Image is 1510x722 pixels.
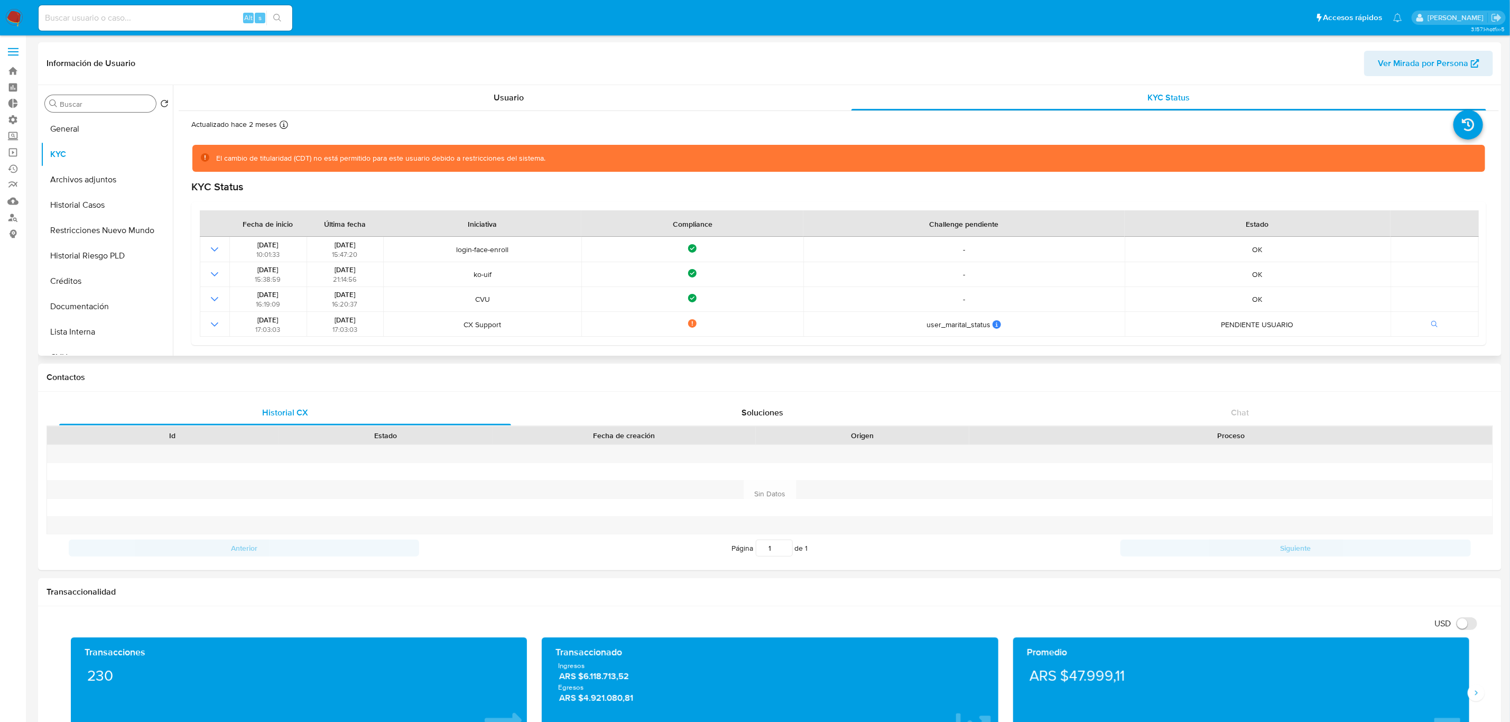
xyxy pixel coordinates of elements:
div: Proceso [977,430,1485,441]
span: s [258,13,262,23]
span: Chat [1231,406,1249,419]
span: KYC Status [1148,91,1190,104]
span: Alt [244,13,253,23]
p: ludmila.lanatti@mercadolibre.com [1428,13,1487,23]
span: 1 [805,543,808,553]
span: Ver Mirada por Persona [1378,51,1468,76]
div: Origen [763,430,962,441]
button: Siguiente [1120,540,1471,557]
p: Actualizado hace 2 meses [191,119,277,129]
button: search-icon [266,11,288,25]
span: Página de [732,540,808,557]
span: Usuario [494,91,524,104]
button: Ver Mirada por Persona [1364,51,1493,76]
div: Id [73,430,272,441]
button: Lista Interna [41,319,173,345]
h1: Transaccionalidad [47,587,1493,597]
button: Archivos adjuntos [41,167,173,192]
h1: Información de Usuario [47,58,135,69]
button: CVU [41,345,173,370]
h1: Contactos [47,372,1493,383]
button: Historial Casos [41,192,173,218]
a: Notificaciones [1393,13,1402,22]
input: Buscar usuario o caso... [39,11,292,25]
input: Buscar [60,99,152,109]
div: Estado [286,430,485,441]
button: Volver al orden por defecto [160,99,169,111]
span: Historial CX [262,406,308,419]
button: Buscar [49,99,58,108]
button: Documentación [41,294,173,319]
span: Accesos rápidos [1323,12,1383,23]
span: Soluciones [742,406,783,419]
button: Restricciones Nuevo Mundo [41,218,173,243]
button: Anterior [69,540,419,557]
a: Salir [1491,12,1502,23]
div: Fecha de creación [500,430,748,441]
button: Historial Riesgo PLD [41,243,173,269]
button: KYC [41,142,173,167]
button: Créditos [41,269,173,294]
button: General [41,116,173,142]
